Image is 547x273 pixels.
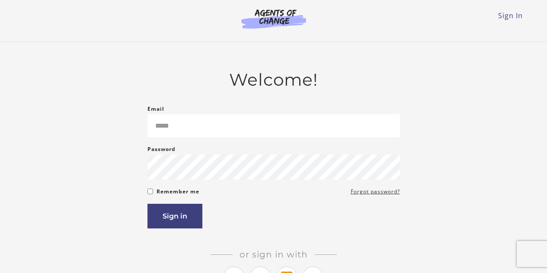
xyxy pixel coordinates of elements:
[157,186,199,197] label: Remember me
[233,249,315,260] span: Or sign in with
[498,11,523,20] a: Sign In
[351,186,400,197] a: Forgot password?
[147,144,176,154] label: Password
[147,204,202,228] button: Sign in
[232,9,315,29] img: Agents of Change Logo
[147,104,164,114] label: Email
[147,70,400,90] h2: Welcome!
